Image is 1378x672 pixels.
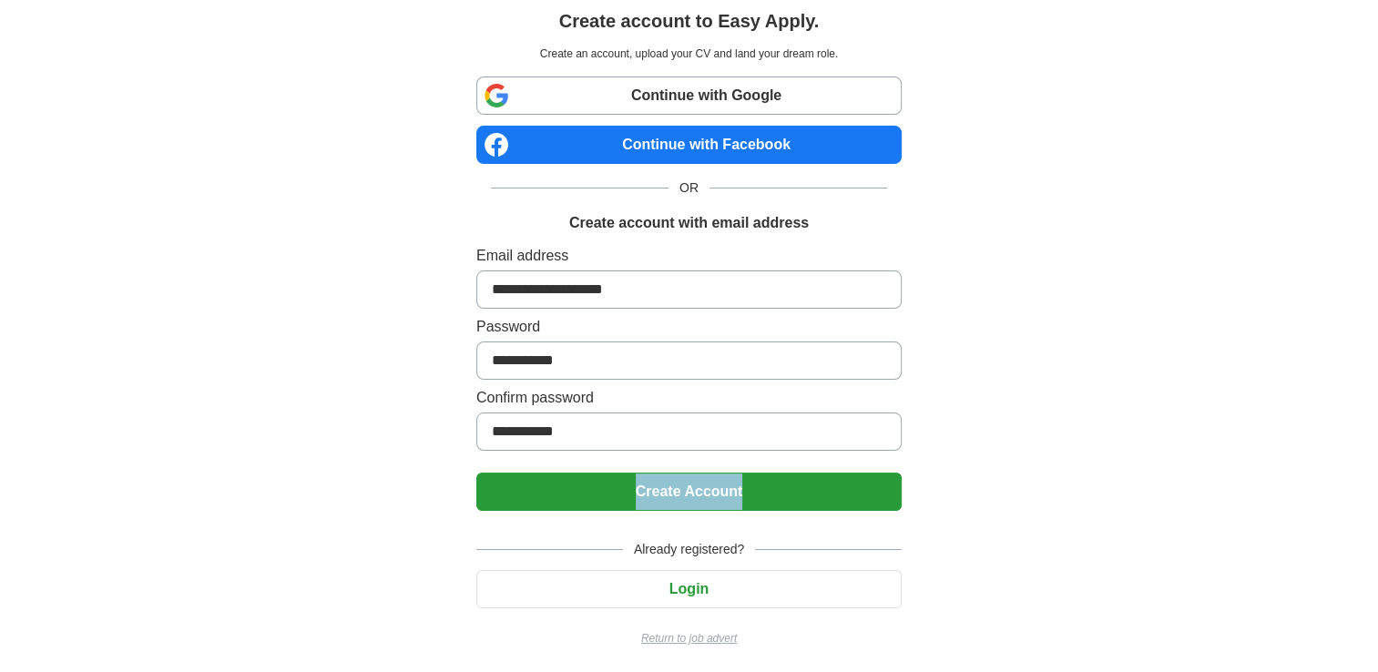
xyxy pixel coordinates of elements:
button: Create Account [476,473,902,511]
label: Email address [476,245,902,267]
label: Password [476,316,902,338]
a: Continue with Google [476,76,902,115]
a: Return to job advert [476,630,902,647]
button: Login [476,570,902,608]
h1: Create account with email address [569,212,809,234]
p: Create an account, upload your CV and land your dream role. [480,46,898,62]
a: Continue with Facebook [476,126,902,164]
span: OR [669,178,709,198]
span: Already registered? [623,540,755,559]
h1: Create account to Easy Apply. [559,7,820,35]
a: Login [476,581,902,596]
label: Confirm password [476,387,902,409]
